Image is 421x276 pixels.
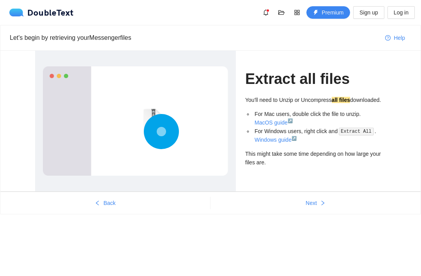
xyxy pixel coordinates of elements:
[260,6,272,19] button: bell
[394,34,405,42] span: Help
[245,96,386,104] div: You'll need to Unzip or Uncompress downloaded.
[95,200,100,207] span: left
[276,9,287,16] span: folder-open
[9,9,74,16] a: logoDoubleText
[103,199,115,207] span: Back
[332,97,350,103] strong: all files
[10,33,379,43] div: Let's begin by retrieving your Messenger files
[253,127,386,144] li: For Windows users, right click and .
[306,6,350,19] button: thunderboltPremium
[339,128,374,135] code: Extract All
[245,150,386,167] div: This might take some time depending on how large your files are.
[320,200,325,207] span: right
[313,10,318,16] span: thunderbolt
[260,9,272,16] span: bell
[275,6,288,19] button: folder-open
[292,136,297,141] sup: ↗
[379,32,411,44] button: question-circleHelp
[288,118,293,123] sup: ↗
[394,8,409,17] span: Log in
[255,119,293,126] a: MacOS guide↗
[359,8,378,17] span: Sign up
[387,6,415,19] button: Log in
[322,8,343,17] span: Premium
[0,197,210,209] button: leftBack
[385,35,391,41] span: question-circle
[9,9,27,16] img: logo
[291,9,303,16] span: appstore
[245,70,386,88] h1: Extract all files
[9,9,74,16] div: DoubleText
[353,6,384,19] button: Sign up
[210,197,421,209] button: Nextright
[306,199,317,207] span: Next
[253,110,386,127] li: For Mac users, double click the file to unzip.
[291,6,303,19] button: appstore
[255,137,297,143] a: Windows guide↗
